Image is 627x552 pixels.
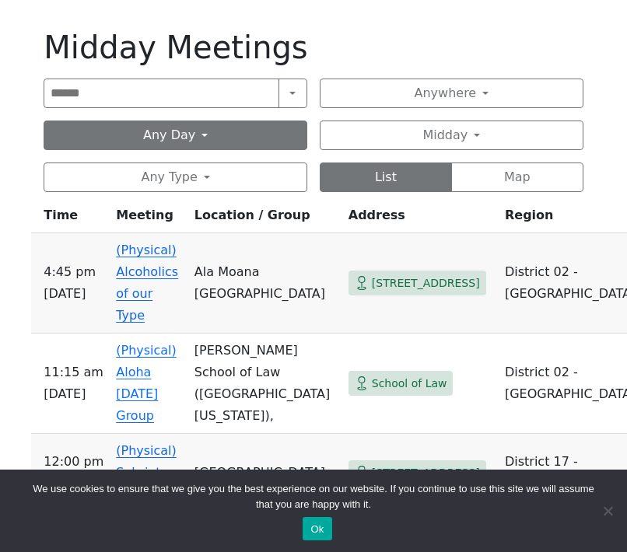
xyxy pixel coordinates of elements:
button: List [320,162,452,192]
button: Any Day [44,121,307,150]
button: Anywhere [320,79,583,108]
span: No [600,503,615,519]
button: Search [278,79,308,108]
a: (Physical) Sobriety 101 [116,443,177,501]
span: We use cookies to ensure that we give you the best experience on our website. If you continue to ... [23,481,604,512]
input: Search [44,79,278,108]
button: Any Type [44,162,307,192]
span: 12:00 PM [44,451,103,473]
td: Ala Moana [GEOGRAPHIC_DATA] [188,233,342,334]
h1: Midday Meetings [44,29,583,66]
th: Location / Group [188,204,342,233]
td: [GEOGRAPHIC_DATA] [188,434,342,512]
span: School of Law [372,374,447,393]
a: (Physical) Alcoholics of our Type [116,243,178,323]
span: 11:15 AM [44,362,103,383]
a: (Physical) Aloha [DATE] Group [116,343,177,423]
th: Time [31,204,110,233]
th: Address [342,204,499,233]
button: Ok [303,517,331,540]
span: [DATE] [44,383,103,405]
th: Meeting [110,204,188,233]
span: [STREET_ADDRESS] [372,274,480,293]
button: Map [451,162,583,192]
span: 4:45 PM [44,261,103,283]
span: [DATE] [44,283,103,305]
span: [STREET_ADDRESS] [372,463,480,483]
button: Midday [320,121,583,150]
td: [PERSON_NAME] School of Law ([GEOGRAPHIC_DATA][US_STATE]), [188,334,342,434]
